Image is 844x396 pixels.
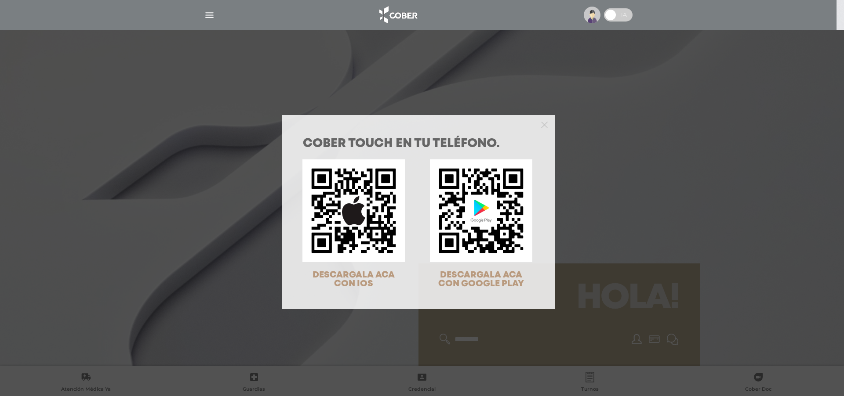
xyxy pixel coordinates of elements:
[303,138,534,150] h1: COBER TOUCH en tu teléfono.
[541,120,548,128] button: Close
[430,159,532,262] img: qr-code
[302,159,405,262] img: qr-code
[313,271,395,288] span: DESCARGALA ACA CON IOS
[438,271,524,288] span: DESCARGALA ACA CON GOOGLE PLAY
